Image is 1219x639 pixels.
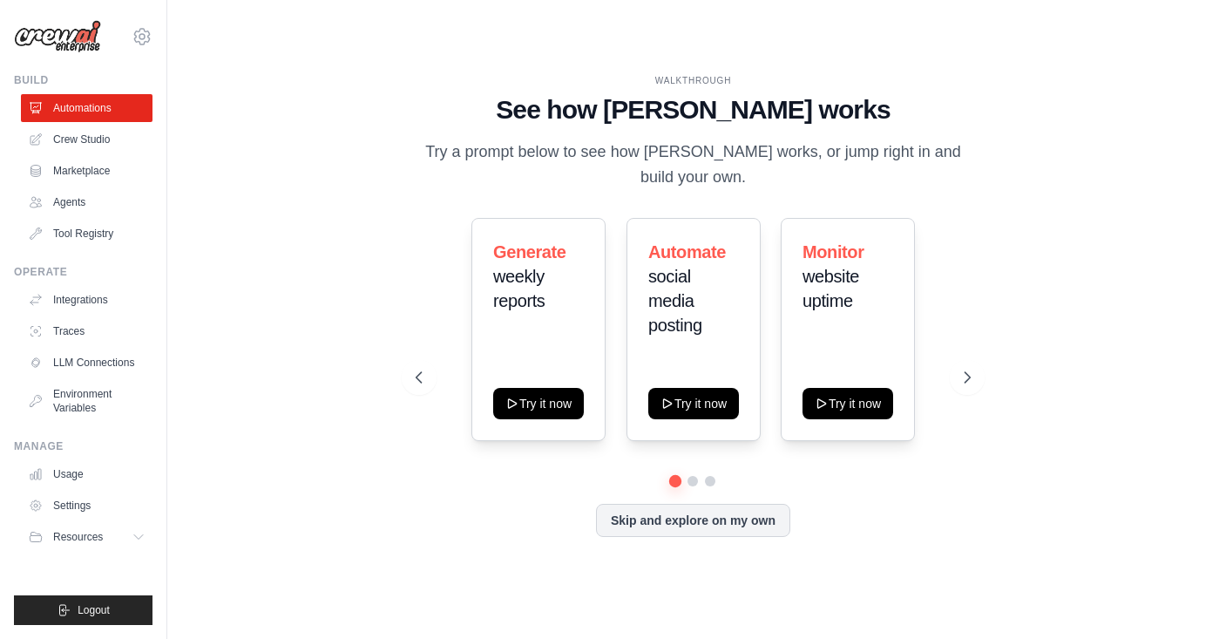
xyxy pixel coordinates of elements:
span: Resources [53,530,103,544]
span: Automate [648,242,726,262]
a: Usage [21,460,152,488]
a: Automations [21,94,152,122]
span: Monitor [803,242,864,262]
img: Logo [14,20,101,53]
p: Try a prompt below to see how [PERSON_NAME] works, or jump right in and build your own. [416,139,972,191]
button: Try it now [803,388,893,419]
div: Operate [14,265,152,279]
a: Traces [21,317,152,345]
button: Try it now [648,388,739,419]
button: Resources [21,523,152,551]
a: Settings [21,492,152,520]
button: Skip and explore on my own [596,504,790,537]
a: Tool Registry [21,220,152,248]
div: WALKTHROUGH [416,74,972,87]
a: LLM Connections [21,349,152,377]
a: Agents [21,188,152,216]
span: social media posting [648,267,702,335]
span: weekly reports [493,267,545,310]
div: Manage [14,439,152,453]
span: Generate [493,242,566,262]
button: Try it now [493,388,584,419]
a: Crew Studio [21,126,152,153]
div: Build [14,73,152,87]
h1: See how [PERSON_NAME] works [416,94,972,126]
a: Integrations [21,286,152,314]
span: Logout [78,603,110,617]
a: Marketplace [21,157,152,185]
a: Environment Variables [21,380,152,422]
span: website uptime [803,267,859,310]
button: Logout [14,595,152,625]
